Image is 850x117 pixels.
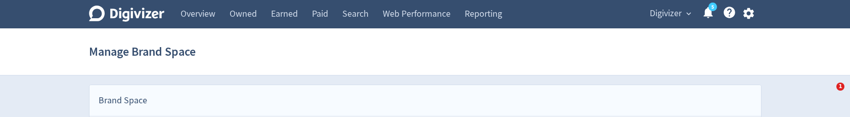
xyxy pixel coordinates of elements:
[816,83,840,107] iframe: Intercom live chat
[89,35,196,68] h1: Manage Brand Space
[90,85,761,116] div: Brand Space
[646,6,694,22] button: Digivizer
[708,3,717,11] a: 5
[650,6,682,22] span: Digivizer
[711,4,713,11] text: 5
[836,83,844,91] span: 1
[684,9,693,18] span: expand_more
